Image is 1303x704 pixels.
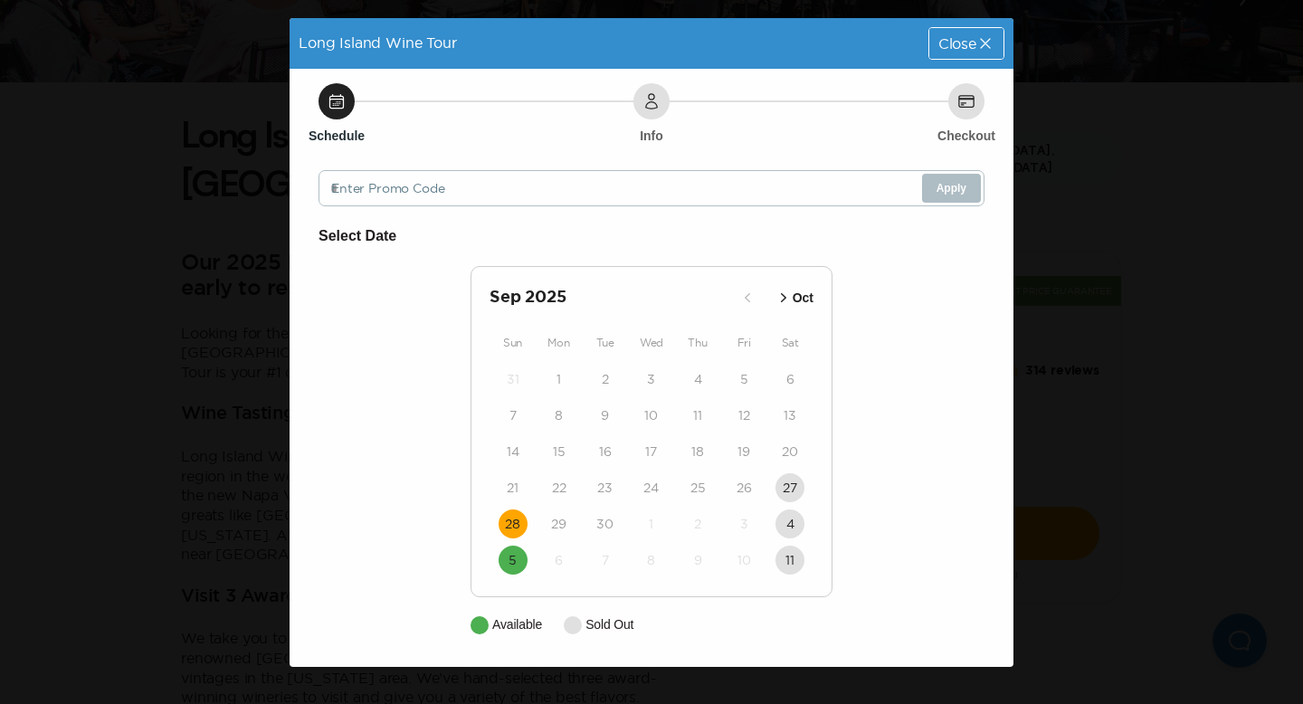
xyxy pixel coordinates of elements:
[536,332,582,354] div: Mon
[490,285,733,310] h2: Sep 2025
[786,370,794,388] time: 6
[601,406,609,424] time: 9
[737,479,752,497] time: 26
[694,551,702,569] time: 9
[505,515,520,533] time: 28
[644,406,658,424] time: 10
[507,370,519,388] time: 31
[738,406,750,424] time: 12
[602,551,609,569] time: 7
[647,551,655,569] time: 8
[729,546,758,575] button: 10
[552,479,566,497] time: 22
[683,401,712,430] button: 11
[582,332,628,354] div: Tue
[775,437,804,466] button: 20
[637,401,666,430] button: 10
[693,406,702,424] time: 11
[938,36,976,51] span: Close
[737,442,750,461] time: 19
[737,551,751,569] time: 10
[683,437,712,466] button: 18
[553,442,566,461] time: 15
[775,473,804,502] button: 27
[729,437,758,466] button: 19
[637,509,666,538] button: 1
[555,406,563,424] time: 8
[591,546,620,575] button: 7
[675,332,721,354] div: Thu
[784,406,796,424] time: 13
[545,473,574,502] button: 22
[490,332,536,354] div: Sun
[769,283,819,313] button: Oct
[637,473,666,502] button: 24
[509,406,517,424] time: 7
[545,509,574,538] button: 29
[793,289,813,308] p: Oct
[591,401,620,430] button: 9
[555,551,563,569] time: 6
[783,479,797,497] time: 27
[628,332,674,354] div: Wed
[545,546,574,575] button: 6
[683,509,712,538] button: 2
[643,479,659,497] time: 24
[499,401,528,430] button: 7
[694,515,701,533] time: 2
[299,34,457,51] span: Long Island Wine Tour
[740,370,748,388] time: 5
[596,515,613,533] time: 30
[937,127,995,145] h6: Checkout
[556,370,561,388] time: 1
[640,127,663,145] h6: Info
[729,401,758,430] button: 12
[551,515,566,533] time: 29
[319,224,984,248] h6: Select Date
[729,509,758,538] button: 3
[740,515,748,533] time: 3
[637,437,666,466] button: 17
[767,332,813,354] div: Sat
[683,365,712,394] button: 4
[775,509,804,538] button: 4
[591,365,620,394] button: 2
[509,551,517,569] time: 5
[647,370,655,388] time: 3
[591,437,620,466] button: 16
[499,473,528,502] button: 21
[785,551,794,569] time: 11
[637,365,666,394] button: 3
[309,127,365,145] h6: Schedule
[721,332,767,354] div: Fri
[597,479,613,497] time: 23
[690,479,706,497] time: 25
[591,473,620,502] button: 23
[782,442,798,461] time: 20
[599,442,612,461] time: 16
[775,401,804,430] button: 13
[499,437,528,466] button: 14
[499,509,528,538] button: 28
[499,546,528,575] button: 5
[591,509,620,538] button: 30
[507,442,519,461] time: 14
[729,473,758,502] button: 26
[729,365,758,394] button: 5
[637,546,666,575] button: 8
[694,370,702,388] time: 4
[602,370,609,388] time: 2
[499,365,528,394] button: 31
[585,615,633,634] p: Sold Out
[507,479,518,497] time: 21
[775,365,804,394] button: 6
[786,515,794,533] time: 4
[775,546,804,575] button: 11
[649,515,653,533] time: 1
[691,442,704,461] time: 18
[545,437,574,466] button: 15
[683,546,712,575] button: 9
[492,615,542,634] p: Available
[545,401,574,430] button: 8
[545,365,574,394] button: 1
